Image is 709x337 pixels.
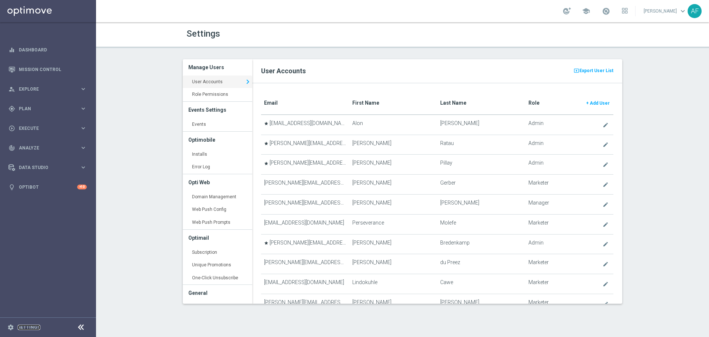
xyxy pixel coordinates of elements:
a: Web Push Config [183,203,252,216]
i: star [264,141,268,146]
a: [PERSON_NAME]keyboard_arrow_down [643,6,688,17]
span: Marketer [528,299,549,306]
td: Bredenkamp [437,234,525,254]
i: create [603,222,609,228]
td: [PERSON_NAME][EMAIL_ADDRESS][DOMAIN_NAME] [261,234,349,254]
a: Events [183,118,252,131]
td: Gerber [437,175,525,195]
i: create [603,142,609,148]
a: Installs [183,148,252,161]
i: keyboard_arrow_right [80,125,87,132]
i: settings [7,324,14,331]
i: create [603,301,609,307]
translate: Email [264,100,278,106]
button: person_search Explore keyboard_arrow_right [8,86,87,92]
i: star [264,161,268,166]
td: Ratau [437,135,525,155]
span: Admin [528,140,544,146]
a: System Notifications [183,301,252,314]
i: lightbulb [8,184,15,191]
a: Dashboard [19,40,87,60]
translate: First Name [352,100,379,106]
a: Unique Promotions [183,259,252,272]
h3: Optimail [188,230,247,246]
i: create [603,202,609,208]
td: Lindokuhle [349,274,437,294]
a: One-Click Unsubscribe [183,272,252,285]
h3: Manage Users [188,59,247,75]
td: [PERSON_NAME] [349,254,437,274]
td: Cawe [437,274,525,294]
button: gps_fixed Plan keyboard_arrow_right [8,106,87,112]
i: create [603,241,609,247]
i: track_changes [8,145,15,151]
a: Domain Management [183,191,252,204]
td: [PERSON_NAME][EMAIL_ADDRESS][DOMAIN_NAME] [261,294,349,314]
td: [PERSON_NAME][EMAIL_ADDRESS][DOMAIN_NAME] [261,175,349,195]
a: Settings [18,325,40,330]
span: Marketer [528,220,549,226]
td: [PERSON_NAME] [349,234,437,254]
div: Plan [8,105,80,112]
td: [PERSON_NAME] [437,194,525,214]
button: Mission Control [8,67,87,73]
td: Molefe [437,214,525,234]
h3: Events Settings [188,102,247,118]
td: [PERSON_NAME][EMAIL_ADDRESS][DOMAIN_NAME] [261,135,349,155]
button: track_changes Analyze keyboard_arrow_right [8,145,87,151]
span: Admin [528,160,544,166]
span: Marketer [528,279,549,286]
i: play_circle_outline [8,125,15,132]
button: play_circle_outline Execute keyboard_arrow_right [8,125,87,131]
div: Data Studio [8,164,80,171]
td: [PERSON_NAME] [349,175,437,195]
i: create [603,162,609,168]
td: [PERSON_NAME][EMAIL_ADDRESS][DOMAIN_NAME] [261,254,349,274]
td: Alon [349,115,437,135]
span: Manager [528,200,549,206]
div: Mission Control [8,60,87,79]
div: Analyze [8,145,80,151]
span: keyboard_arrow_down [679,7,687,15]
a: Role Permissions [183,88,252,101]
td: [PERSON_NAME] [349,155,437,175]
i: create [603,122,609,128]
span: Export User List [579,66,613,75]
span: Data Studio [19,165,80,170]
div: AF [688,4,702,18]
translate: Last Name [440,100,466,106]
td: du Preez [437,254,525,274]
td: [PERSON_NAME] [349,135,437,155]
span: Explore [19,87,80,91]
div: Execute [8,125,80,132]
a: Optibot [19,177,77,197]
span: Analyze [19,146,80,150]
span: Add User [590,101,610,106]
div: +10 [77,185,87,189]
i: gps_fixed [8,105,15,112]
span: Marketer [528,259,549,266]
td: [PERSON_NAME][EMAIL_ADDRESS][DOMAIN_NAME] [261,155,349,175]
h3: Optimobile [188,132,247,148]
i: keyboard_arrow_right [80,105,87,112]
i: equalizer [8,47,15,53]
div: Explore [8,86,80,92]
i: star [264,241,268,245]
div: equalizer Dashboard [8,47,87,53]
h1: Settings [186,28,397,39]
h3: General [188,285,247,301]
i: person_search [8,86,15,92]
td: [EMAIL_ADDRESS][DOMAIN_NAME] [261,214,349,234]
a: Mission Control [19,60,87,79]
i: present_to_all [573,67,579,74]
translate: Role [528,100,540,106]
div: Data Studio keyboard_arrow_right [8,165,87,171]
td: [PERSON_NAME] [437,294,525,314]
span: Marketer [528,180,549,186]
a: User Accounts [183,75,252,89]
td: [EMAIL_ADDRESS][DOMAIN_NAME] [261,115,349,135]
td: [EMAIL_ADDRESS][DOMAIN_NAME] [261,274,349,294]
